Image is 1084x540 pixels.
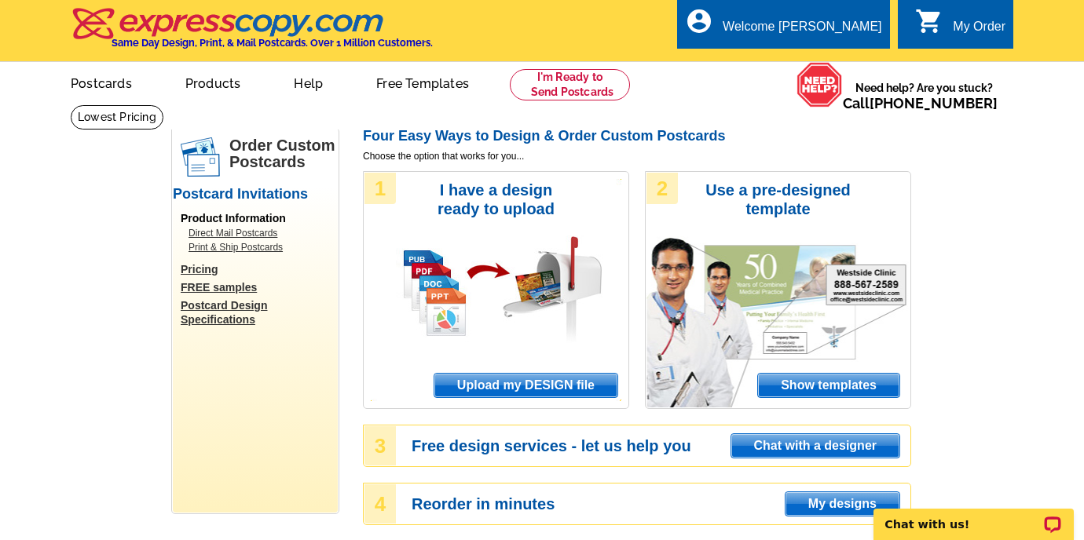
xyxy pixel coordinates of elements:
[416,181,577,218] h3: I have a design ready to upload
[181,212,286,224] span: Product Information
[785,491,900,516] a: My designs
[731,433,900,458] a: Chat with a designer
[685,7,713,35] i: account_circle
[953,20,1005,42] div: My Order
[364,173,396,204] div: 1
[698,181,859,218] h3: Use a pre-designed template
[870,95,998,111] a: [PHONE_NUMBER]
[173,186,338,203] h2: Postcard Invitations
[757,373,900,398] a: Show templates
[160,64,266,100] a: Products
[363,149,911,163] span: Choose the option that works for you...
[189,240,330,254] a: Print & Ship Postcards
[843,80,1005,111] span: Need help? Are you stuck?
[351,64,494,100] a: Free Templates
[731,434,899,458] span: Chat with a designer
[786,492,899,516] span: My designs
[843,95,998,111] span: Call
[646,173,678,204] div: 2
[758,374,899,397] span: Show templates
[181,137,220,177] img: postcards.png
[863,491,1084,540] iframe: LiveChat chat widget
[71,19,433,49] a: Same Day Design, Print, & Mail Postcards. Over 1 Million Customers.
[189,226,330,240] a: Direct Mail Postcards
[434,373,618,398] a: Upload my DESIGN file
[364,484,396,524] div: 4
[181,262,338,276] a: Pricing
[269,64,348,100] a: Help
[46,64,157,100] a: Postcards
[229,137,338,170] h1: Order Custom Postcards
[363,128,911,145] h2: Four Easy Ways to Design & Order Custom Postcards
[434,374,617,397] span: Upload my DESIGN file
[412,497,910,511] h3: Reorder in minutes
[915,7,943,35] i: shopping_cart
[723,20,881,42] div: Welcome [PERSON_NAME]
[915,17,1005,37] a: shopping_cart My Order
[112,37,433,49] h4: Same Day Design, Print, & Mail Postcards. Over 1 Million Customers.
[181,298,338,327] a: Postcard Design Specifications
[412,439,910,453] h3: Free design services - let us help you
[797,62,843,108] img: help
[364,426,396,465] div: 3
[181,280,338,294] a: FREE samples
